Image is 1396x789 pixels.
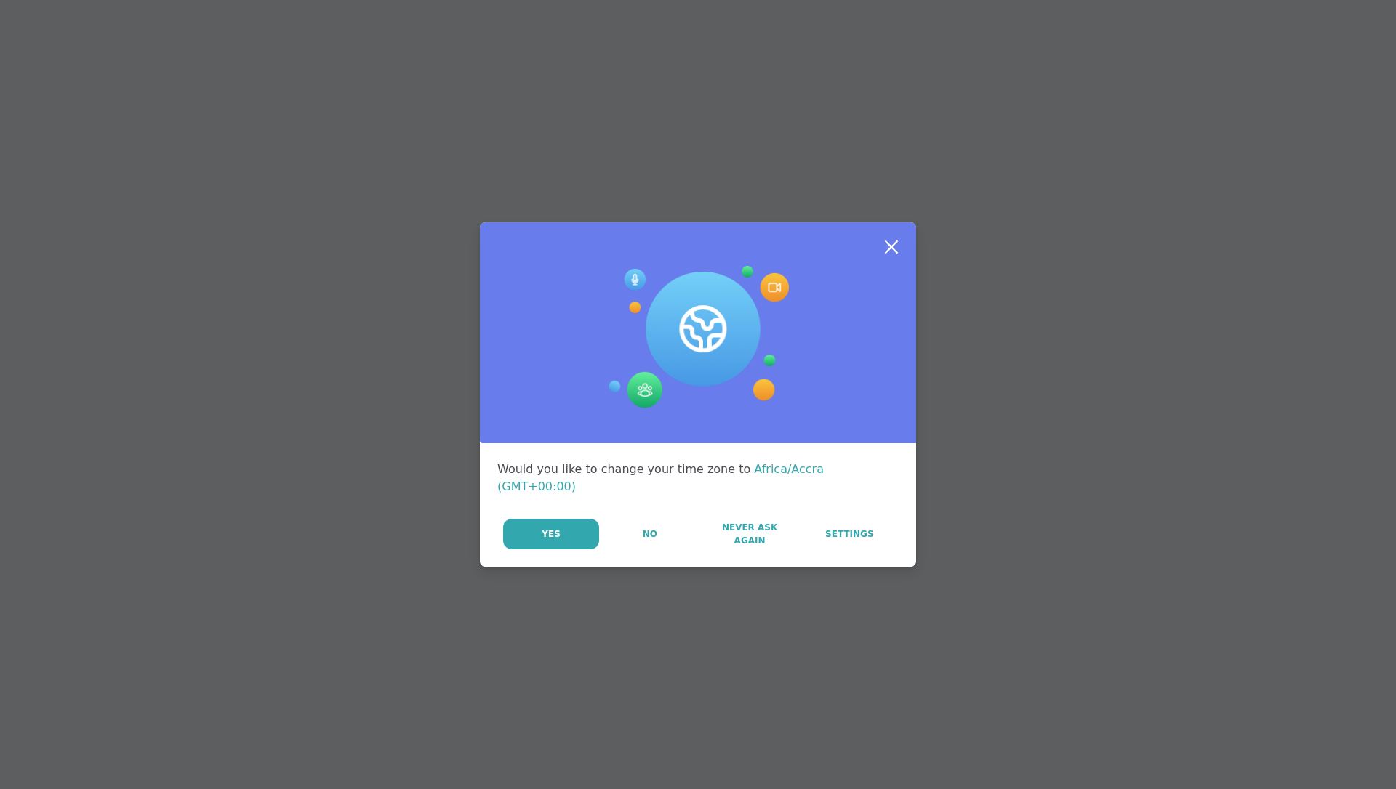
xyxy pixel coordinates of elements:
button: Yes [503,519,599,549]
span: No [643,527,657,541]
div: Would you like to change your time zone to [497,461,899,495]
img: Session Experience [607,266,789,408]
a: Settings [801,519,899,549]
span: Africa/Accra (GMT+00:00) [497,462,824,493]
span: Yes [542,527,561,541]
span: Never Ask Again [707,521,791,547]
span: Settings [825,527,874,541]
button: Never Ask Again [700,519,798,549]
button: No [601,519,699,549]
